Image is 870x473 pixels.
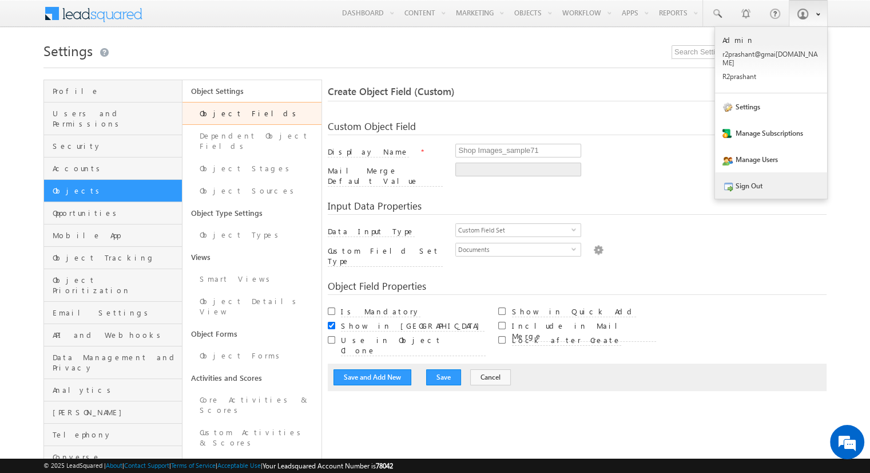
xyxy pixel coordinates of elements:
[426,369,461,385] button: Save
[43,41,93,60] span: Settings
[722,72,820,81] p: R2pra shant
[328,85,455,98] span: Create Object Field (Custom)
[53,141,179,151] span: Security
[217,462,261,469] a: Acceptable Use
[341,321,484,332] label: Show in [GEOGRAPHIC_DATA]
[593,243,603,255] img: Populate Options
[44,424,182,446] a: Telephony
[182,180,321,202] a: Object Sources
[44,401,182,424] a: [PERSON_NAME]
[44,269,182,302] a: Object Prioritization
[328,121,827,135] div: Custom Object Field
[328,246,443,267] label: Custom Field Set Type
[19,60,48,75] img: d_60004797649_company_0_60004797649
[512,306,636,317] label: Show in Quick Add
[182,367,321,389] a: Activities and Scores
[53,308,179,318] span: Email Settings
[470,369,511,385] button: Cancel
[328,256,443,266] a: Custom Field Set Type
[44,135,182,157] a: Security
[106,462,122,469] a: About
[456,243,571,256] span: Documents
[571,246,581,251] span: select
[328,147,418,156] a: Display Name
[53,407,179,417] span: [PERSON_NAME]
[182,246,321,268] a: Views
[44,324,182,346] a: API and Webhooks
[328,147,409,157] label: Display Name
[715,172,827,199] a: Sign Out
[328,226,415,237] label: Data Input Type
[341,321,484,330] a: Show in [GEOGRAPHIC_DATA]
[44,446,182,468] a: Converse
[263,462,393,470] span: Your Leadsquared Account Number is
[456,224,571,236] span: Custom Field Set
[328,165,443,187] label: Mail Merge Default Value
[53,163,179,174] span: Accounts
[53,253,179,263] span: Object Tracking
[53,208,179,218] span: Opportunities
[182,268,321,290] a: Smart Views
[53,429,179,440] span: Telephony
[512,331,656,341] a: Include in Mail Merge
[53,330,179,340] span: API and Webhooks
[44,247,182,269] a: Object Tracking
[182,389,321,421] a: Core Activities & Scores
[124,462,169,469] a: Contact Support
[512,321,656,342] label: Include in Mail Merge
[715,120,827,146] a: Manage Subscriptions
[512,335,621,346] label: Lock after Create
[53,108,179,129] span: Users and Permissions
[182,157,321,180] a: Object Stages
[722,50,820,67] p: r2pra shant @gmai [DOMAIN_NAME]
[341,335,485,356] label: Use in Object Clone
[53,230,179,241] span: Mobile App
[715,146,827,172] a: Manage Users
[722,35,820,45] p: Admin
[182,421,321,454] a: Custom Activities & Scores
[44,224,182,247] a: Mobile App
[182,80,321,102] a: Object Settings
[182,202,321,224] a: Object Type Settings
[715,93,827,120] a: Settings
[328,226,415,236] a: Data Input Type
[43,460,393,471] span: © 2025 LeadSquared | | | | |
[53,275,179,295] span: Object Prioritization
[512,306,636,316] a: Show in Quick Add
[53,452,179,462] span: Converse
[59,60,192,75] div: Chat with us now
[44,302,182,324] a: Email Settings
[15,106,209,343] textarea: Type your message and hit 'Enter'
[715,27,827,93] a: Admin r2prashant@gmai[DOMAIN_NAME] R2prashant
[376,462,393,470] span: 78042
[188,6,215,33] div: Minimize live chat window
[182,125,321,157] a: Dependent Object Fields
[182,224,321,246] a: Object Types
[333,369,411,385] button: Save and Add New
[44,180,182,202] a: Objects
[341,306,420,317] label: Is Mandatory
[44,379,182,401] a: Analytics
[182,323,321,345] a: Object Forms
[341,345,485,355] a: Use in Object Clone
[53,385,179,395] span: Analytics
[182,290,321,323] a: Object Details View
[44,157,182,180] a: Accounts
[182,345,321,367] a: Object Forms
[156,353,208,368] em: Start Chat
[571,227,581,232] span: select
[53,86,179,96] span: Profile
[171,462,216,469] a: Terms of Service
[53,352,179,373] span: Data Management and Privacy
[672,45,827,59] input: Search Settings
[328,281,827,295] div: Object Field Properties
[44,103,182,135] a: Users and Permissions
[44,80,182,103] a: Profile
[53,186,179,196] span: Objects
[341,306,420,316] a: Is Mandatory
[44,202,182,224] a: Opportunities
[182,102,321,125] a: Object Fields
[328,176,443,186] a: Mail Merge Default Value
[44,346,182,379] a: Data Management and Privacy
[328,201,827,215] div: Input Data Properties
